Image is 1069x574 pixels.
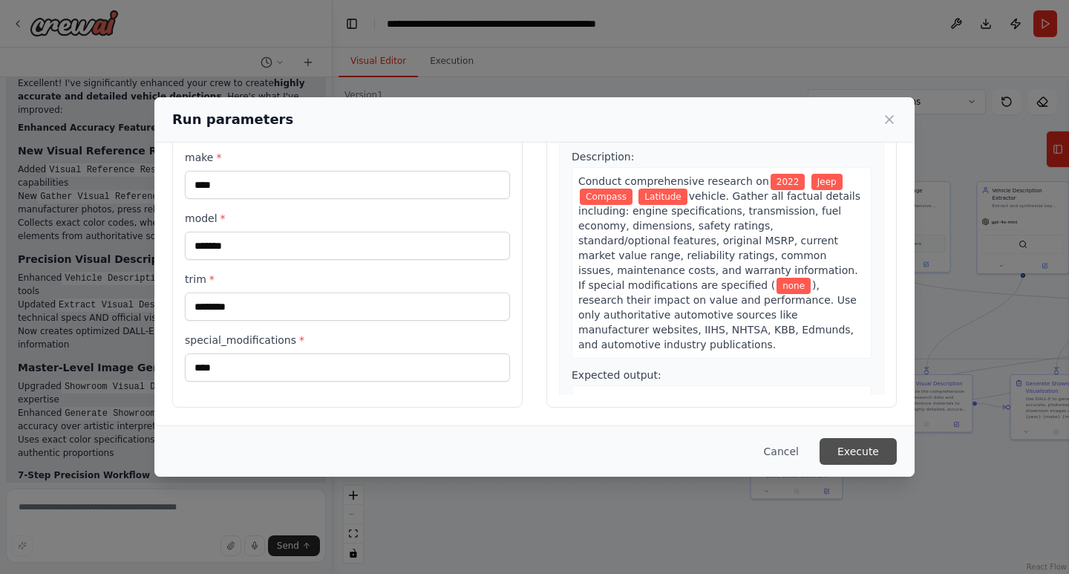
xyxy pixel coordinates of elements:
[578,190,860,291] span: vehicle. Gather all factual details including: engine specifications, transmission, fuel economy,...
[185,211,510,226] label: model
[777,278,811,294] span: Variable: special_modifications
[811,174,843,190] span: Variable: make
[578,394,863,420] span: A comprehensive vehicle research report in markdown format containing all factual details about the
[172,109,293,130] h2: Run parameters
[820,438,897,465] button: Execute
[578,175,769,187] span: Conduct comprehensive research on
[185,150,510,165] label: make
[185,333,510,348] label: special_modifications
[752,438,811,465] button: Cancel
[185,272,510,287] label: trim
[638,189,687,205] span: Variable: trim
[580,189,632,205] span: Variable: model
[771,174,805,190] span: Variable: year
[572,151,634,163] span: Description:
[578,279,857,350] span: ), research their impact on value and performance. Use only authoritative automotive sources like...
[572,369,661,381] span: Expected output:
